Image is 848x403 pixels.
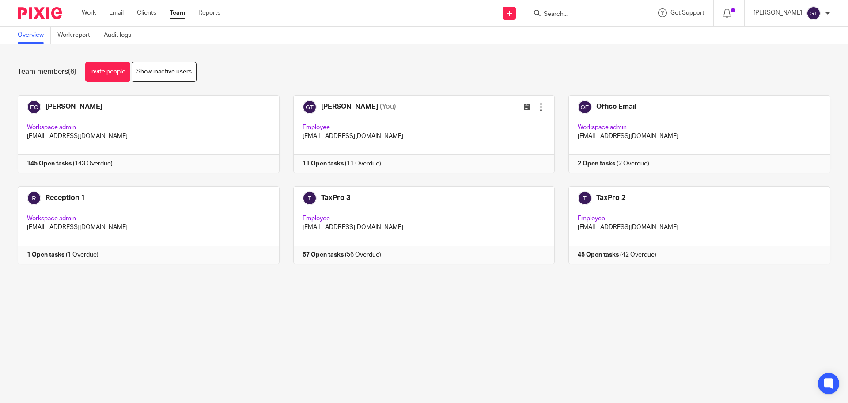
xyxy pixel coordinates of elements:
[753,8,802,17] p: [PERSON_NAME]
[543,11,622,19] input: Search
[806,6,821,20] img: svg%3E
[104,27,138,44] a: Audit logs
[85,62,130,82] a: Invite people
[132,62,197,82] a: Show inactive users
[109,8,124,17] a: Email
[670,10,704,16] span: Get Support
[137,8,156,17] a: Clients
[18,7,62,19] img: Pixie
[170,8,185,17] a: Team
[68,68,76,75] span: (6)
[57,27,97,44] a: Work report
[82,8,96,17] a: Work
[198,8,220,17] a: Reports
[18,67,76,77] h1: Team members
[18,27,51,44] a: Overview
